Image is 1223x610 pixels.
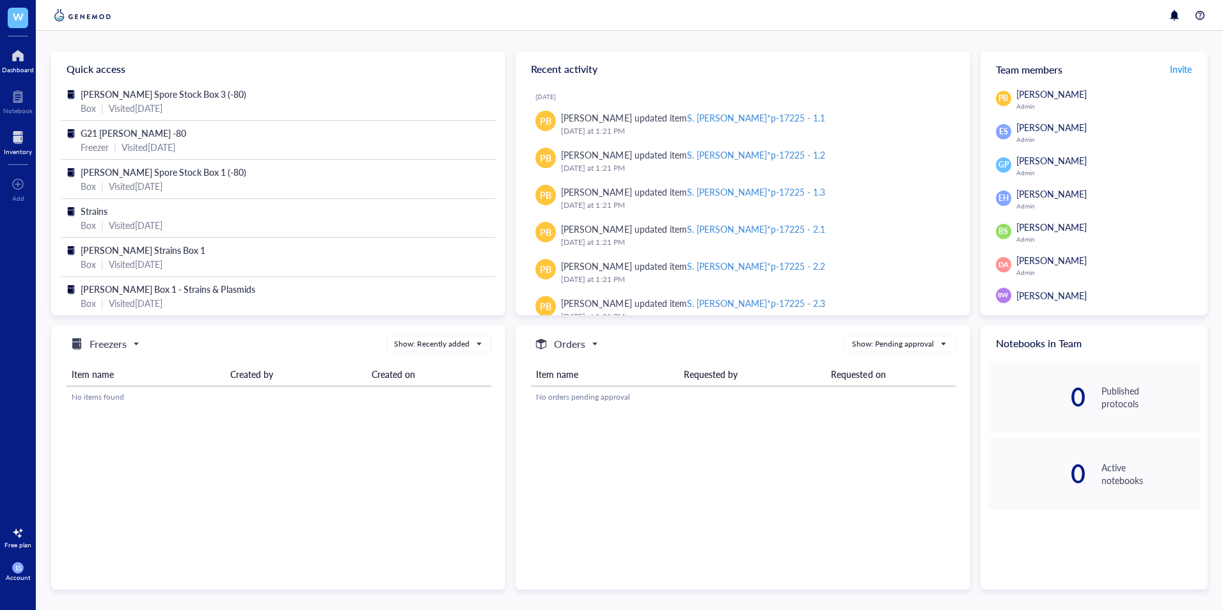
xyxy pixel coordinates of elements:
[1101,461,1200,487] div: Active notebooks
[998,159,1009,171] span: GP
[1016,169,1200,176] div: Admin
[51,8,114,23] img: genemod-logo
[554,336,585,352] h5: Orders
[4,148,32,155] div: Inventory
[988,464,1087,484] div: 0
[561,199,949,212] div: [DATE] at 1:21 PM
[1016,289,1087,302] span: [PERSON_NAME]
[561,148,825,162] div: [PERSON_NAME] updated item
[109,179,162,193] div: Visited [DATE]
[1016,102,1200,110] div: Admin
[1016,235,1200,243] div: Admin
[81,205,107,217] span: Strains
[540,262,551,276] span: PB
[81,179,96,193] div: Box
[109,257,162,271] div: Visited [DATE]
[687,148,825,161] div: S. [PERSON_NAME]*p-17225 - 1.2
[526,106,959,143] a: PB[PERSON_NAME] updated itemS. [PERSON_NAME]*p-17225 - 1.1[DATE] at 1:21 PM
[81,166,246,178] span: [PERSON_NAME] Spore Stock Box 1 (-80)
[122,140,175,154] div: Visited [DATE]
[1016,202,1200,210] div: Admin
[1016,221,1087,233] span: [PERSON_NAME]
[394,338,469,350] div: Show: Recently added
[535,93,959,100] div: [DATE]
[1016,88,1087,100] span: [PERSON_NAME]
[101,257,104,271] div: |
[81,296,96,310] div: Box
[516,51,970,87] div: Recent activity
[561,236,949,249] div: [DATE] at 1:21 PM
[998,291,1009,300] span: BW
[561,273,949,286] div: [DATE] at 1:21 PM
[998,93,1008,104] span: PB
[1016,269,1200,276] div: Admin
[540,114,551,128] span: PB
[561,111,825,125] div: [PERSON_NAME] updated item
[561,162,949,175] div: [DATE] at 1:21 PM
[687,185,825,198] div: S. [PERSON_NAME]*p-17225 - 1.3
[81,101,96,115] div: Box
[852,338,934,350] div: Show: Pending approval
[561,125,949,137] div: [DATE] at 1:21 PM
[561,222,825,236] div: [PERSON_NAME] updated item
[101,179,104,193] div: |
[998,226,1008,237] span: BS
[67,363,225,386] th: Item name
[81,218,96,232] div: Box
[81,244,205,256] span: [PERSON_NAME] Strains Box 1
[826,363,956,386] th: Requested on
[1170,63,1192,75] span: Invite
[540,188,551,202] span: PB
[988,387,1087,407] div: 0
[981,325,1208,361] div: Notebooks in Team
[540,151,551,165] span: PB
[526,143,959,180] a: PB[PERSON_NAME] updated itemS. [PERSON_NAME]*p-17225 - 1.2[DATE] at 1:21 PM
[687,223,825,235] div: S. [PERSON_NAME]*p-17225 - 2.1
[81,140,109,154] div: Freezer
[536,391,951,403] div: No orders pending approval
[81,127,186,139] span: G21 [PERSON_NAME] -80
[1016,187,1087,200] span: [PERSON_NAME]
[1016,121,1087,134] span: [PERSON_NAME]
[4,541,31,549] div: Free plan
[4,127,32,155] a: Inventory
[1016,254,1087,267] span: [PERSON_NAME]
[526,291,959,328] a: PB[PERSON_NAME] updated itemS. [PERSON_NAME]*p-17225 - 2.3[DATE] at 1:21 PM
[1016,136,1200,143] div: Admin
[3,107,33,114] div: Notebook
[225,363,367,386] th: Created by
[109,101,162,115] div: Visited [DATE]
[81,257,96,271] div: Box
[526,254,959,291] a: PB[PERSON_NAME] updated itemS. [PERSON_NAME]*p-17225 - 2.2[DATE] at 1:21 PM
[367,363,491,386] th: Created on
[3,86,33,114] a: Notebook
[13,8,24,24] span: W
[999,126,1008,137] span: ES
[6,574,31,581] div: Account
[540,225,551,239] span: PB
[101,218,104,232] div: |
[15,565,21,572] span: ES
[101,296,104,310] div: |
[1016,154,1087,167] span: [PERSON_NAME]
[90,336,127,352] h5: Freezers
[2,66,34,74] div: Dashboard
[687,111,825,124] div: S. [PERSON_NAME]*p-17225 - 1.1
[998,192,1009,204] span: EH
[526,217,959,254] a: PB[PERSON_NAME] updated itemS. [PERSON_NAME]*p-17225 - 2.1[DATE] at 1:21 PM
[526,180,959,217] a: PB[PERSON_NAME] updated itemS. [PERSON_NAME]*p-17225 - 1.3[DATE] at 1:21 PM
[531,363,679,386] th: Item name
[51,51,505,87] div: Quick access
[561,185,825,199] div: [PERSON_NAME] updated item
[687,260,825,272] div: S. [PERSON_NAME]*p-17225 - 2.2
[2,45,34,74] a: Dashboard
[981,51,1208,87] div: Team members
[1169,59,1192,79] button: Invite
[12,194,24,202] div: Add
[72,391,486,403] div: No items found
[101,101,104,115] div: |
[109,218,162,232] div: Visited [DATE]
[679,363,826,386] th: Requested by
[109,296,162,310] div: Visited [DATE]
